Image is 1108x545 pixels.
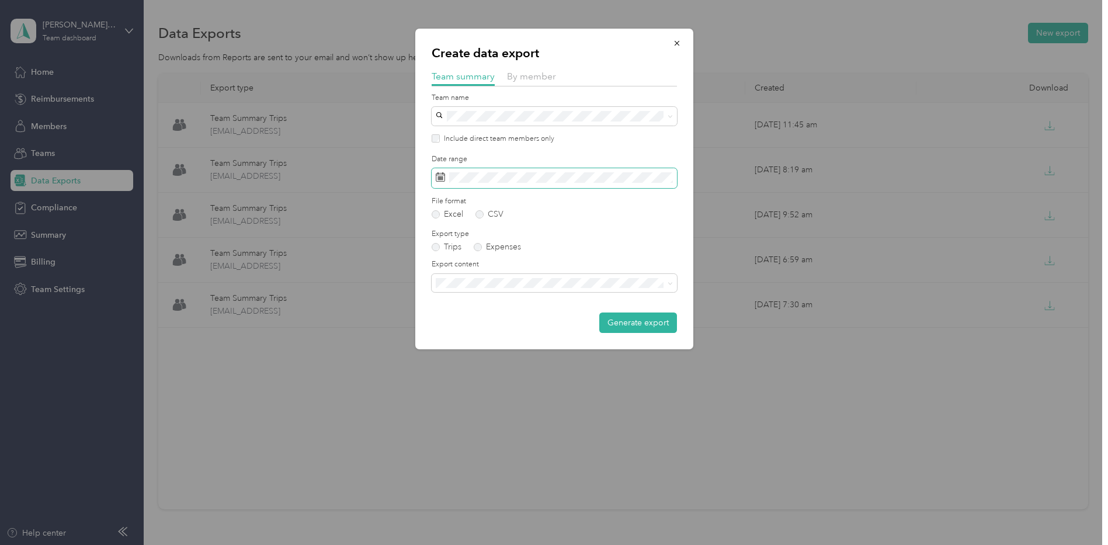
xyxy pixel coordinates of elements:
[432,210,463,218] label: Excel
[432,196,677,207] label: File format
[474,243,521,251] label: Expenses
[432,229,677,239] label: Export type
[599,313,677,333] button: Generate export
[432,154,677,165] label: Date range
[475,210,503,218] label: CSV
[440,134,554,144] label: Include direct team members only
[432,71,495,82] span: Team summary
[1043,480,1108,545] iframe: Everlance-gr Chat Button Frame
[507,71,556,82] span: By member
[432,93,677,103] label: Team name
[432,243,461,251] label: Trips
[432,259,677,270] label: Export content
[432,45,677,61] p: Create data export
